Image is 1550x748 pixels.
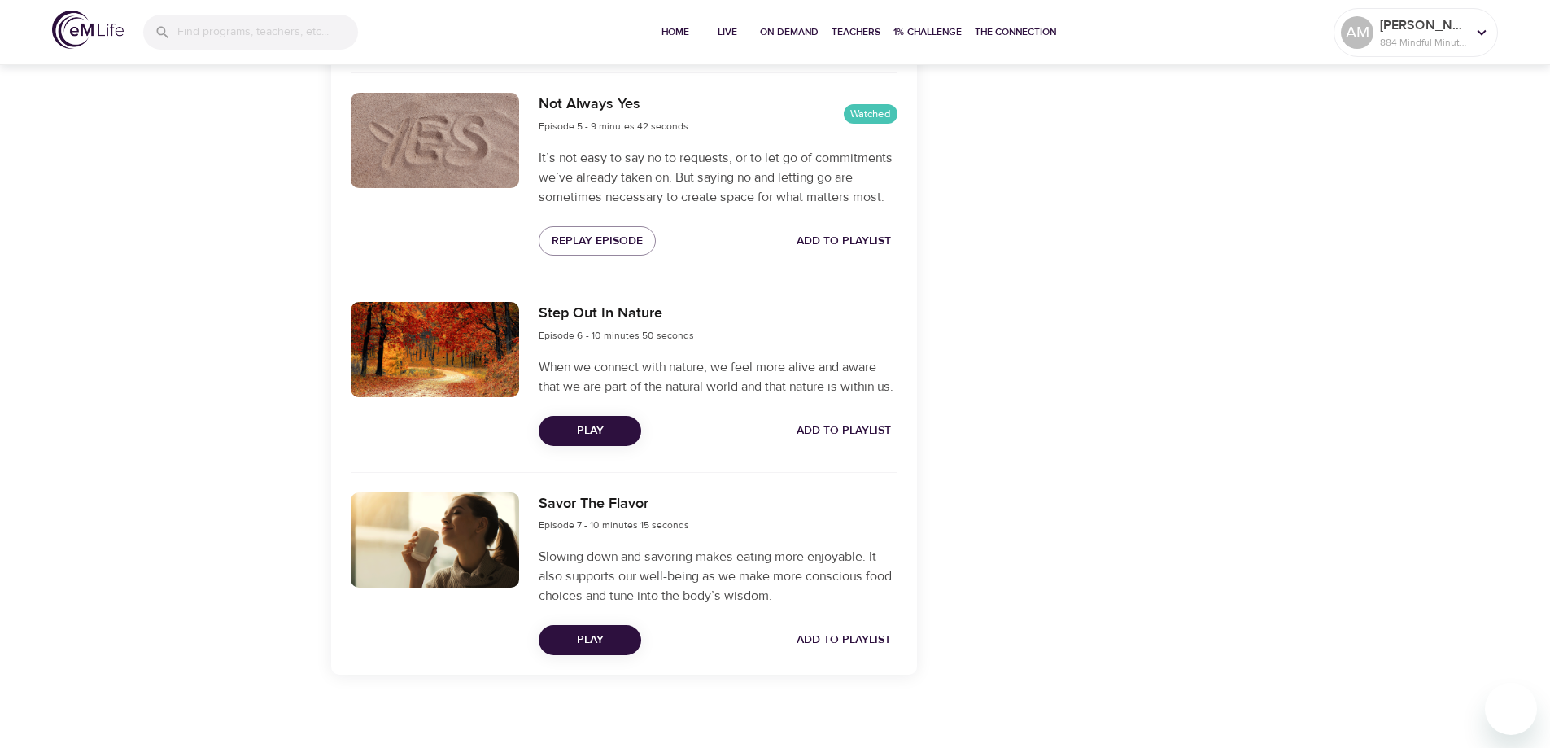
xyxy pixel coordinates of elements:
span: Live [708,24,747,41]
button: Play [539,625,641,655]
span: 1% Challenge [893,24,962,41]
span: Add to Playlist [797,231,891,252]
button: Replay Episode [539,226,656,256]
div: AM [1341,16,1373,49]
span: Add to Playlist [797,421,891,441]
h6: Step Out In Nature [539,302,694,326]
span: The Connection [975,24,1056,41]
img: logo [52,11,124,49]
p: It’s not easy to say no to requests, or to let go of commitments we’ve already taken on. But sayi... [539,148,897,207]
span: Episode 6 - 10 minutes 50 seconds [539,329,694,342]
span: Episode 5 - 9 minutes 42 seconds [539,120,688,133]
span: Home [656,24,695,41]
p: 884 Mindful Minutes [1380,35,1466,50]
p: Slowing down and savoring makes eating more enjoyable. It also supports our well-being as we make... [539,547,897,606]
span: Replay Episode [552,231,643,252]
h6: Savor The Flavor [539,492,689,516]
span: Play [552,421,628,441]
h6: Not Always Yes [539,93,688,116]
button: Add to Playlist [790,416,897,446]
p: When we connect with nature, we feel more alive and aware that we are part of the natural world a... [539,357,897,396]
input: Find programs, teachers, etc... [177,15,358,50]
button: Add to Playlist [790,625,897,655]
p: [PERSON_NAME] [1380,15,1466,35]
button: Add to Playlist [790,226,897,256]
span: Add to Playlist [797,630,891,650]
span: On-Demand [760,24,819,41]
span: Teachers [832,24,880,41]
span: Episode 7 - 10 minutes 15 seconds [539,518,689,531]
span: Watched [844,107,897,122]
button: Play [539,416,641,446]
iframe: Button to launch messaging window [1485,683,1537,735]
span: Play [552,630,628,650]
